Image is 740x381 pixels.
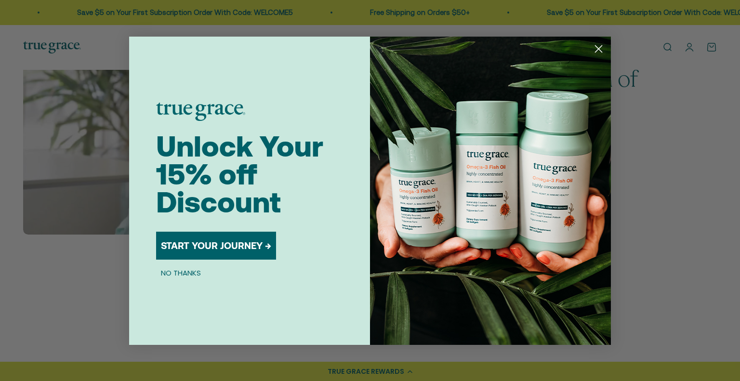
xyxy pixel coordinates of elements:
button: NO THANKS [156,267,206,279]
img: logo placeholder [156,103,245,121]
img: 098727d5-50f8-4f9b-9554-844bb8da1403.jpeg [370,37,611,345]
button: START YOUR JOURNEY → [156,232,276,260]
button: Close dialog [590,40,607,57]
span: Unlock Your 15% off Discount [156,130,323,219]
